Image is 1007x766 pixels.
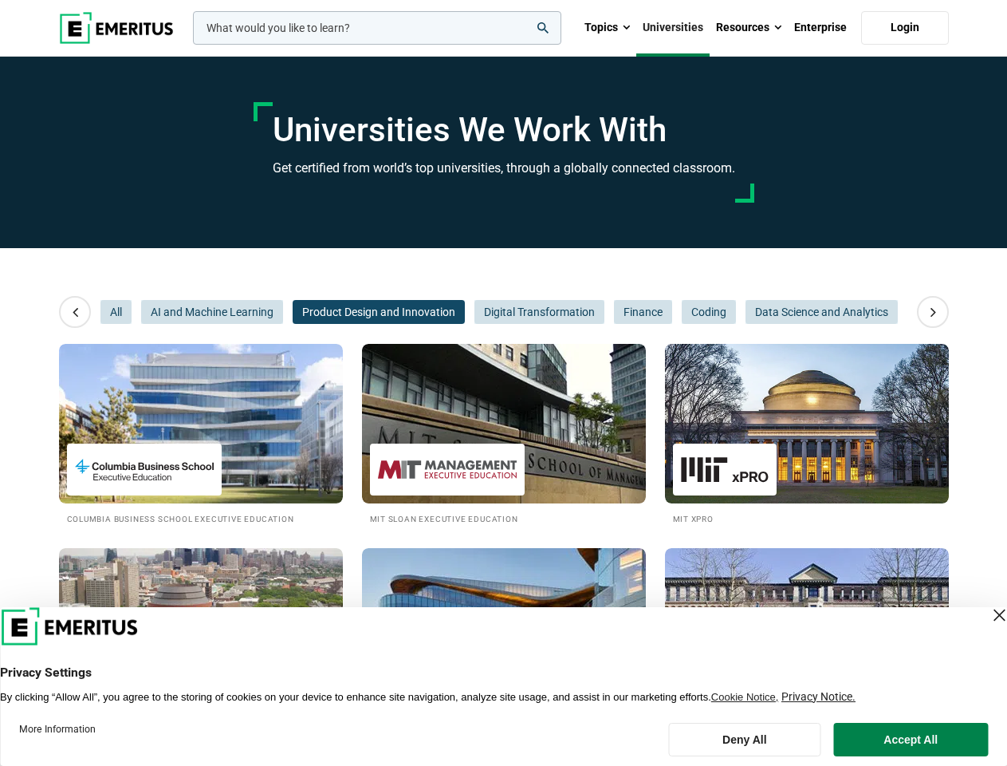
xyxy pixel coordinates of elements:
[673,511,941,525] h2: MIT xPRO
[665,548,949,708] img: Universities We Work With
[370,511,638,525] h2: MIT Sloan Executive Education
[665,344,949,525] a: Universities We Work With MIT xPRO MIT xPRO
[273,110,735,150] h1: Universities We Work With
[665,344,949,503] img: Universities We Work With
[861,11,949,45] a: Login
[59,344,343,525] a: Universities We Work With Columbia Business School Executive Education Columbia Business School E...
[362,344,646,525] a: Universities We Work With MIT Sloan Executive Education MIT Sloan Executive Education
[273,158,735,179] h3: Get certified from world’s top universities, through a globally connected classroom.
[745,300,898,324] button: Data Science and Analytics
[665,548,949,729] a: Universities We Work With Cambridge Judge Business School Executive Education Cambridge Judge Bus...
[75,452,214,488] img: Columbia Business School Executive Education
[378,452,517,488] img: MIT Sloan Executive Education
[193,11,561,45] input: woocommerce-product-search-field-0
[141,300,283,324] button: AI and Machine Learning
[474,300,604,324] button: Digital Transformation
[682,300,736,324] button: Coding
[362,344,646,503] img: Universities We Work With
[362,548,646,708] img: Universities We Work With
[681,452,769,488] img: MIT xPRO
[59,548,343,708] img: Universities We Work With
[614,300,672,324] button: Finance
[59,344,343,503] img: Universities We Work With
[59,548,343,729] a: Universities We Work With Wharton Executive Education Wharton Executive Education
[293,300,465,324] button: Product Design and Innovation
[67,511,335,525] h2: Columbia Business School Executive Education
[100,300,132,324] button: All
[362,548,646,729] a: Universities We Work With Kellogg Executive Education Kellogg Executive Education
